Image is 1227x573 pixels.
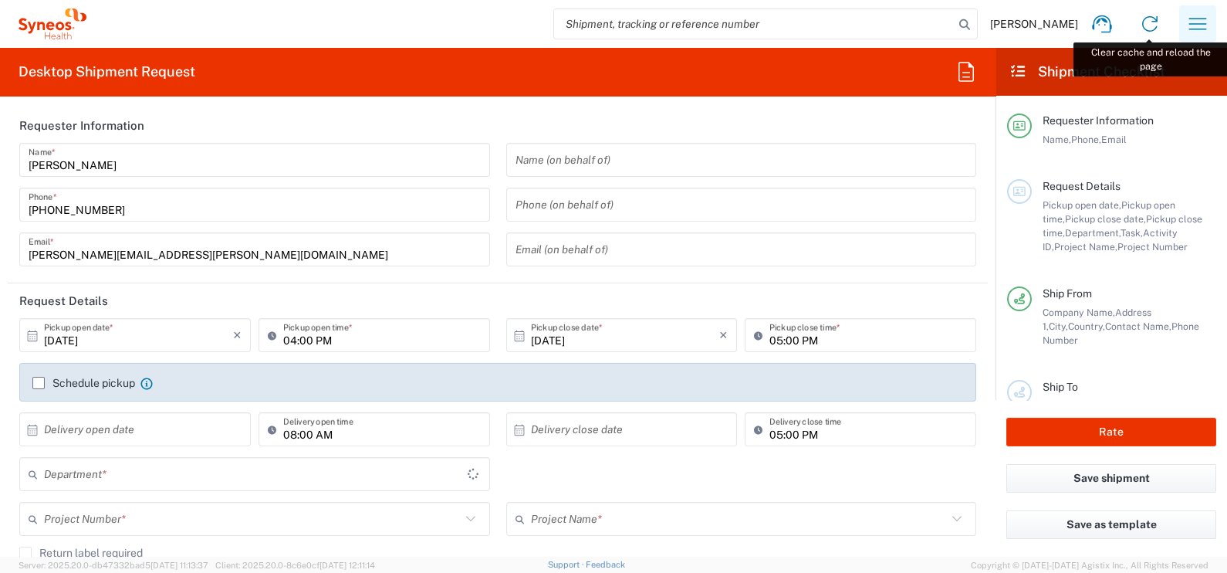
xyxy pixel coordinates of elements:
[1049,320,1068,332] span: City,
[1006,510,1216,539] button: Save as template
[1043,381,1078,393] span: Ship To
[554,9,954,39] input: Shipment, tracking or reference number
[1009,63,1165,81] h2: Shipment Checklist
[719,323,728,348] i: ×
[319,561,375,570] span: [DATE] 12:11:14
[1043,180,1121,192] span: Request Details
[1117,241,1188,253] span: Project Number
[1006,464,1216,493] button: Save shipment
[1071,134,1101,145] span: Phone,
[233,323,242,348] i: ×
[1101,134,1127,145] span: Email
[1065,213,1146,225] span: Pickup close date,
[1065,227,1121,239] span: Department,
[150,561,208,570] span: [DATE] 11:13:37
[1054,241,1117,253] span: Project Name,
[19,561,208,570] span: Server: 2025.20.0-db47332bad5
[990,17,1078,31] span: [PERSON_NAME]
[586,560,625,569] a: Feedback
[19,63,195,81] h2: Desktop Shipment Request
[1043,114,1154,127] span: Requester Information
[1006,418,1216,446] button: Rate
[1105,320,1171,332] span: Contact Name,
[1068,320,1105,332] span: Country,
[1043,307,1115,318] span: Company Name,
[1121,227,1143,239] span: Task,
[19,118,144,134] h2: Requester Information
[548,560,586,569] a: Support
[19,293,108,309] h2: Request Details
[19,547,143,559] label: Return label required
[32,377,135,389] label: Schedule pickup
[1043,134,1071,145] span: Name,
[971,558,1208,572] span: Copyright © [DATE]-[DATE] Agistix Inc., All Rights Reserved
[1043,199,1121,211] span: Pickup open date,
[215,561,375,570] span: Client: 2025.20.0-8c6e0cf
[1043,287,1092,300] span: Ship From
